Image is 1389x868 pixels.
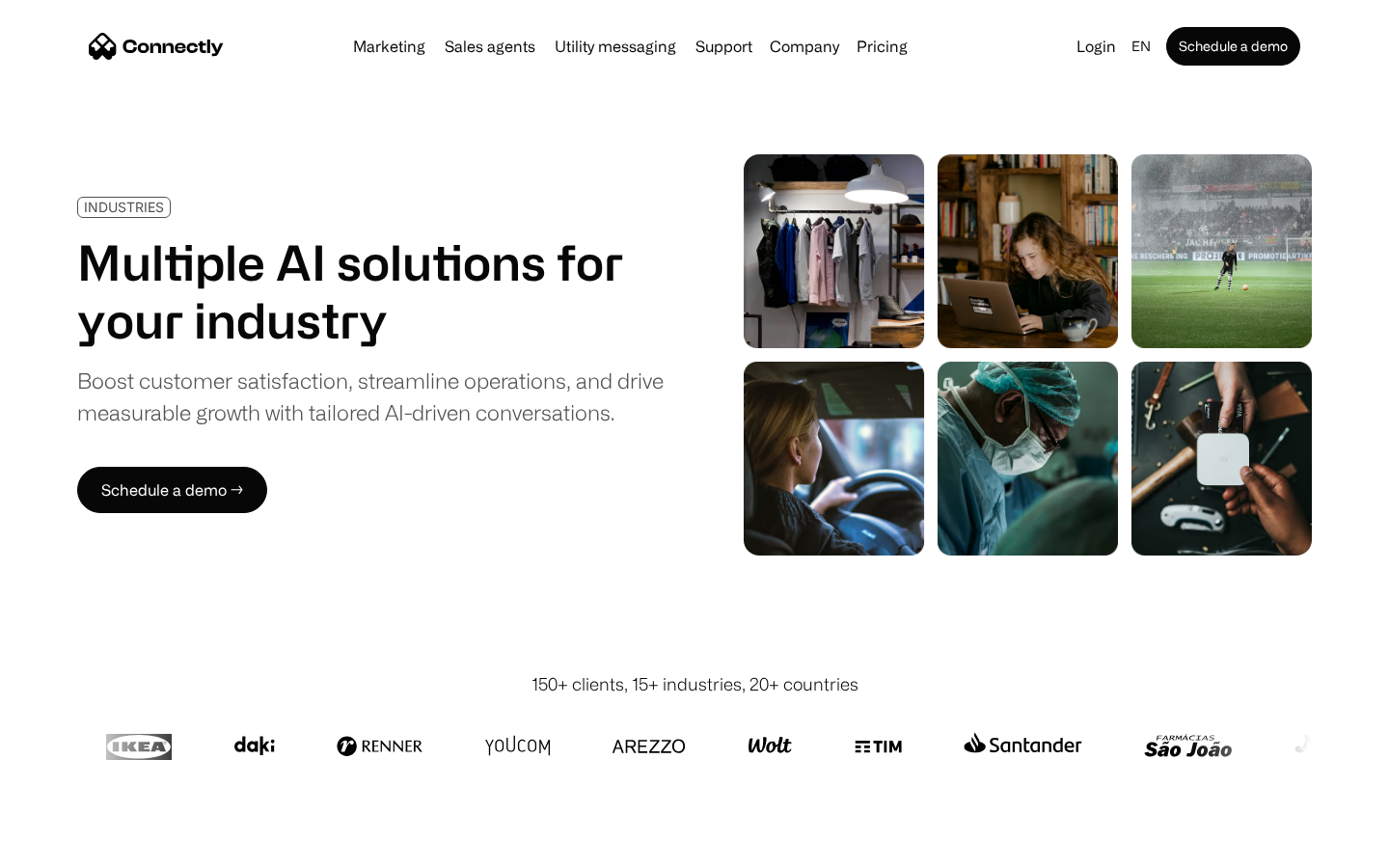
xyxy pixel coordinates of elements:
div: Boost customer satisfaction, streamline operations, and drive measurable growth with tailored AI-... [77,365,664,428]
a: Schedule a demo [1166,27,1300,66]
div: Company [770,33,839,60]
div: en [1131,33,1151,60]
aside: Language selected: English [19,832,116,861]
ul: Language list [39,834,116,861]
div: INDUSTRIES [84,200,164,214]
a: Sales agents [437,39,543,54]
a: home [89,32,224,61]
div: Company [764,33,845,60]
h1: Multiple AI solutions for your industry [77,233,664,349]
a: Schedule a demo → [77,467,267,513]
div: 150+ clients, 15+ industries, 20+ countries [531,671,858,697]
a: Support [688,39,760,54]
a: Pricing [849,39,915,54]
a: Login [1069,33,1124,60]
div: en [1124,33,1162,60]
a: Marketing [345,39,433,54]
a: Utility messaging [547,39,684,54]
